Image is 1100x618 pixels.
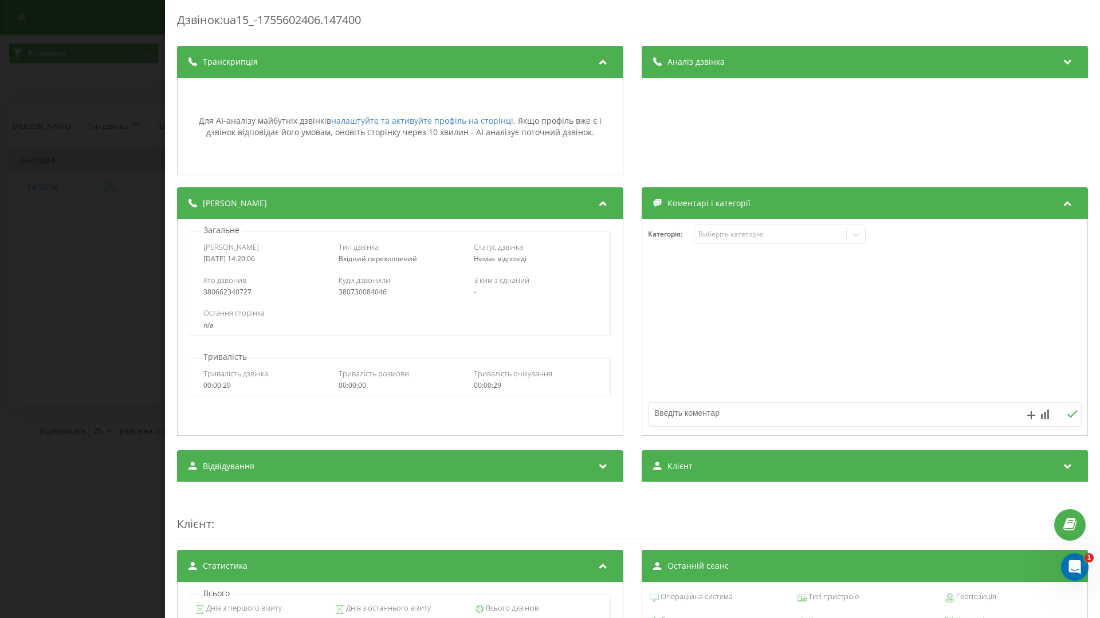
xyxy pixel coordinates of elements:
p: Загальне [201,225,242,236]
span: Аналіз дзвінка [667,56,725,68]
a: налаштуйте та активуйте профіль на сторінці [331,115,513,126]
span: Тип пристрою [807,591,859,603]
div: : [177,493,1088,538]
span: [PERSON_NAME] [203,242,259,252]
span: Тривалість дзвінка [203,368,268,379]
span: Останній сеанс [667,560,729,572]
div: 00:00:29 [203,381,327,389]
span: Вхідний перехоплений [339,254,417,263]
div: Дзвінок : ua15_-1755602406.147400 [177,12,1088,34]
div: 00:00:00 [339,381,462,389]
span: 1 [1085,553,1094,562]
div: 380662340727 [203,288,327,296]
span: Хто дзвонив [203,275,246,285]
span: Транскрипція [203,56,258,68]
div: [DATE] 14:20:06 [203,255,327,263]
span: Куди дзвонили [339,275,390,285]
div: - [474,288,597,296]
span: Тривалість очікування [474,368,552,379]
span: Клієнт [667,460,693,472]
div: Виберіть категорію [698,230,842,239]
span: Всього дзвінків [484,603,539,614]
p: Всього [201,588,233,599]
span: Геопозиція [954,591,996,603]
span: Відвідування [203,460,254,472]
span: Операційна система [659,591,733,603]
iframe: Intercom live chat [1061,553,1089,581]
span: Коментарі і категорії [667,198,751,209]
div: n/a [203,321,596,329]
span: [PERSON_NAME] [203,198,267,209]
div: Для AI-аналізу майбутніх дзвінків . Якщо профіль вже є і дзвінок відповідає його умовам, оновіть ... [183,115,617,137]
span: Статистика [203,560,247,572]
p: Тривалість [201,351,250,363]
span: Тривалість розмови [339,368,409,379]
h4: Категорія : [648,230,694,238]
span: З ким з'єднаний [474,275,529,285]
div: 00:00:29 [474,381,597,389]
span: Клієнт [177,516,211,532]
span: Днів з останнього візиту [344,603,431,614]
span: Немає відповіді [474,254,527,263]
span: Статус дзвінка [474,242,523,252]
div: 380730084046 [339,288,462,296]
span: Тип дзвінка [339,242,379,252]
span: Днів з першого візиту [205,603,282,614]
span: Остання сторінка [203,308,265,318]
